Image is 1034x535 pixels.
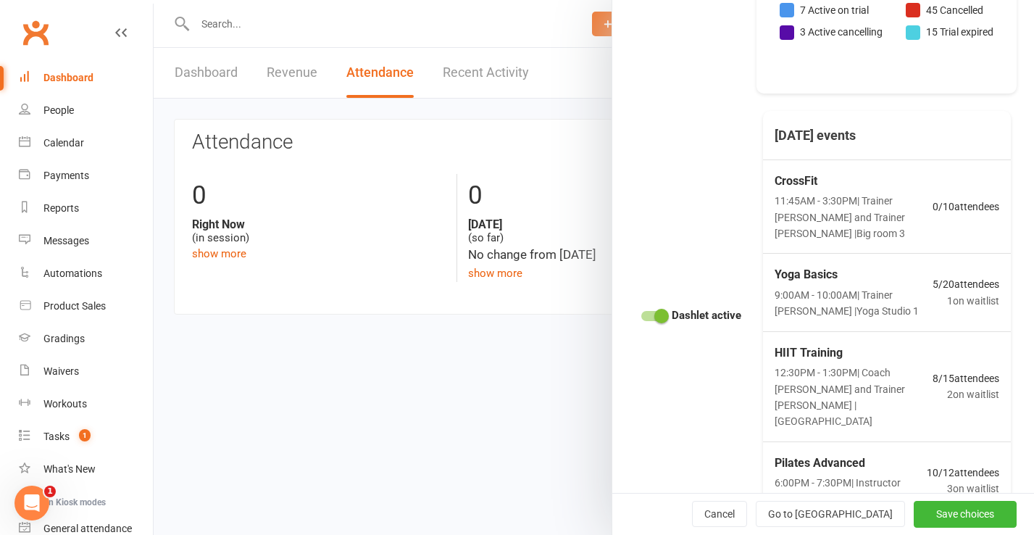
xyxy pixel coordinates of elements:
[692,502,747,528] button: Cancel
[927,481,999,497] span: 3 on waitlist
[43,72,93,83] div: Dashboard
[775,265,933,284] span: Yoga Basics
[43,463,96,475] div: What's New
[775,172,933,191] span: CrossFit
[43,333,85,344] div: Gradings
[933,276,999,292] span: 5 / 20 attendees
[14,486,49,521] iframe: Intercom live chat
[19,94,153,127] a: People
[43,170,89,181] div: Payments
[780,2,883,18] li: 7 Active on trial
[43,300,106,312] div: Product Sales
[933,386,999,402] span: 2 on waitlist
[775,344,933,362] span: HIIT Training
[43,202,79,214] div: Reports
[19,62,153,94] a: Dashboard
[763,123,867,149] h3: [DATE] events
[672,307,741,324] strong: Dashlet active
[43,523,132,534] div: General attendance
[906,24,993,40] li: 15 Trial expired
[43,398,87,410] div: Workouts
[756,502,905,528] button: Go to [GEOGRAPHIC_DATA]
[927,465,999,481] span: 10 / 12 attendees
[775,454,927,473] span: Pilates Advanced
[79,429,91,441] span: 1
[19,388,153,420] a: Workouts
[19,323,153,355] a: Gradings
[44,486,56,497] span: 1
[933,370,999,386] span: 8 / 15 attendees
[19,225,153,257] a: Messages
[43,267,102,279] div: Automations
[19,355,153,388] a: Waivers
[775,475,927,507] span: 6:00PM - 7:30PM | Instructor [PERSON_NAME] | Small Room 2
[780,24,883,40] li: 3 Active cancelling
[19,159,153,192] a: Payments
[933,199,999,215] span: 0 / 10 attendees
[933,293,999,309] span: 1 on waitlist
[43,365,79,377] div: Waivers
[19,127,153,159] a: Calendar
[914,502,1017,528] button: Save choices
[19,192,153,225] a: Reports
[43,431,70,442] div: Tasks
[775,287,933,320] span: 9:00AM - 10:00AM | Trainer [PERSON_NAME] | Yoga Studio 1
[19,453,153,486] a: What's New
[43,104,74,116] div: People
[19,257,153,290] a: Automations
[775,193,933,241] span: 11:45AM - 3:30PM | Trainer [PERSON_NAME] and Trainer [PERSON_NAME] | Big room 3
[17,14,54,51] a: Clubworx
[775,365,933,430] span: 12:30PM - 1:30PM | Coach [PERSON_NAME] and Trainer [PERSON_NAME] | [GEOGRAPHIC_DATA]
[906,2,993,18] li: 45 Cancelled
[19,290,153,323] a: Product Sales
[19,420,153,453] a: Tasks 1
[43,235,89,246] div: Messages
[43,137,84,149] div: Calendar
